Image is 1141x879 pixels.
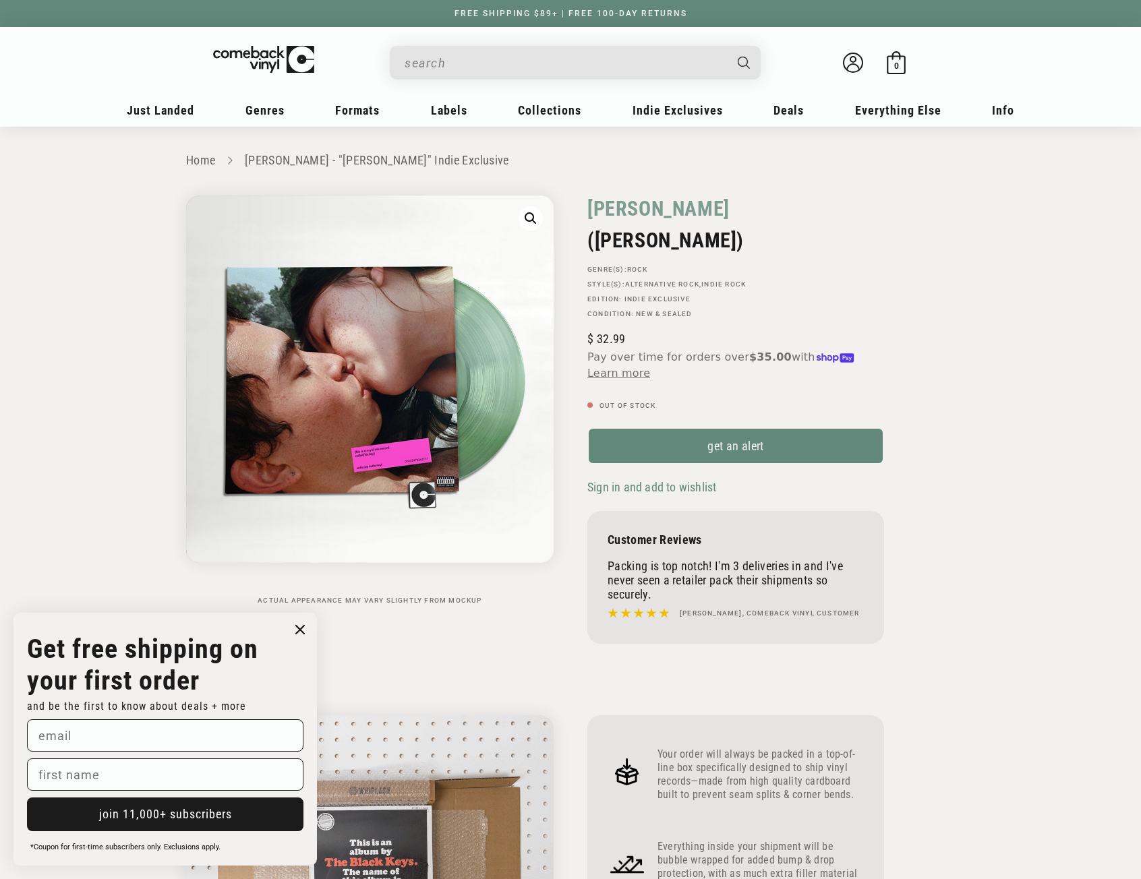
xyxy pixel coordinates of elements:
[186,151,955,171] nav: breadcrumbs
[27,700,246,713] span: and be the first to know about deals + more
[431,103,467,117] span: Labels
[441,9,701,18] a: FREE SHIPPING $89+ | FREE 100-DAY RETURNS
[587,195,730,222] a: [PERSON_NAME]
[587,479,720,495] button: Sign in and add to wishlist
[587,295,884,303] p: Edition:
[245,153,509,167] a: [PERSON_NAME] - "[PERSON_NAME]" Indie Exclusive
[608,533,864,547] p: Customer Reviews
[245,103,285,117] span: Genres
[625,280,699,288] a: Alternative Rock
[587,310,884,318] p: Condition: New & Sealed
[726,46,763,80] button: Search
[608,559,864,601] p: Packing is top notch! I'm 3 deliveries in and I've never seen a retailer pack their shipments so ...
[608,605,670,622] img: star5.svg
[587,332,625,346] span: 32.99
[587,229,884,252] h2: ([PERSON_NAME])
[290,619,310,640] button: Close dialog
[624,295,691,303] a: Indie Exclusive
[30,843,221,851] span: *Coupon for first-time subscribers only. Exclusions apply.
[186,195,554,605] media-gallery: Gallery Viewer
[27,797,303,831] button: join 11,000+ subscribers
[992,103,1014,117] span: Info
[701,280,746,288] a: Indie Rock
[405,49,724,77] input: When autocomplete results are available use up and down arrows to review and enter to select
[587,427,884,464] a: get an alert
[894,61,899,71] span: 0
[608,752,647,791] img: Frame_4.png
[186,667,955,692] h2: How We Pack
[633,103,723,117] span: Indie Exclusives
[657,748,864,801] p: Your order will always be packed in a top-of-line box specifically designed to ship vinyl records...
[855,103,941,117] span: Everything Else
[186,597,554,605] p: Actual appearance may vary slightly from mockup
[518,103,581,117] span: Collections
[587,266,884,274] p: GENRE(S):
[627,266,648,273] a: Rock
[127,103,194,117] span: Just Landed
[186,153,215,167] a: Home
[27,758,303,791] input: first name
[587,402,884,410] p: Out of stock
[390,46,761,80] div: Search
[27,719,303,752] input: email
[773,103,804,117] span: Deals
[587,480,716,494] span: Sign in and add to wishlist
[335,103,380,117] span: Formats
[680,608,860,619] h4: [PERSON_NAME], Comeback Vinyl customer
[587,280,884,289] p: STYLE(S): ,
[587,332,593,346] span: $
[27,633,258,696] strong: Get free shipping on your first order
